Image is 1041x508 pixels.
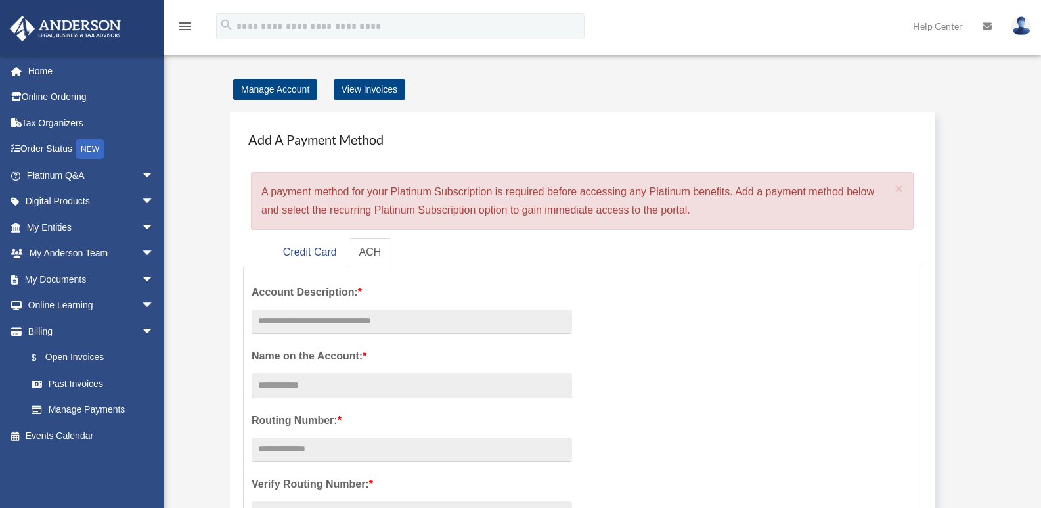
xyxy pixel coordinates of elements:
a: Events Calendar [9,423,174,449]
a: $Open Invoices [18,344,174,371]
div: NEW [76,139,104,159]
a: ACH [349,238,392,267]
span: arrow_drop_down [141,189,167,216]
span: arrow_drop_down [141,214,167,241]
a: Platinum Q&Aarrow_drop_down [9,162,174,189]
span: arrow_drop_down [141,292,167,319]
span: arrow_drop_down [141,318,167,345]
a: My Entitiesarrow_drop_down [9,214,174,241]
a: My Documentsarrow_drop_down [9,266,174,292]
span: arrow_drop_down [141,162,167,189]
a: Online Learningarrow_drop_down [9,292,174,319]
span: × [895,181,904,196]
span: $ [39,350,45,366]
img: Anderson Advisors Platinum Portal [6,16,125,41]
label: Routing Number: [252,411,572,430]
a: Manage Payments [18,397,167,423]
a: Manage Account [233,79,317,100]
a: Past Invoices [18,371,174,397]
a: Order StatusNEW [9,136,174,163]
div: A payment method for your Platinum Subscription is required before accessing any Platinum benefit... [251,172,914,230]
button: Close [895,181,904,195]
span: arrow_drop_down [141,266,167,293]
a: Digital Productsarrow_drop_down [9,189,174,215]
img: User Pic [1011,16,1031,35]
a: Tax Organizers [9,110,174,136]
a: menu [177,23,193,34]
a: Online Ordering [9,84,174,110]
a: Home [9,58,174,84]
a: Credit Card [273,238,347,267]
a: Billingarrow_drop_down [9,318,174,344]
i: menu [177,18,193,34]
h4: Add A Payment Method [243,125,921,154]
label: Name on the Account: [252,347,572,365]
i: search [219,18,234,32]
a: View Invoices [334,79,405,100]
a: My Anderson Teamarrow_drop_down [9,241,174,267]
label: Verify Routing Number: [252,475,572,494]
label: Account Description: [252,283,572,302]
span: arrow_drop_down [141,241,167,267]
